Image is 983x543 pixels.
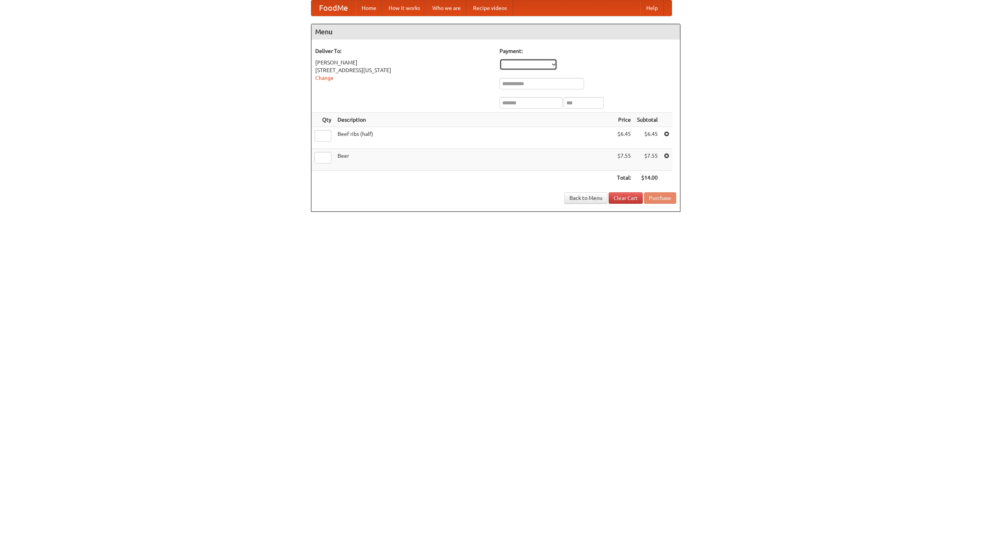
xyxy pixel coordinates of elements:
[356,0,382,16] a: Home
[634,171,661,185] th: $14.00
[614,171,634,185] th: Total:
[315,66,492,74] div: [STREET_ADDRESS][US_STATE]
[609,192,643,204] a: Clear Cart
[467,0,513,16] a: Recipe videos
[640,0,664,16] a: Help
[614,113,634,127] th: Price
[315,75,334,81] a: Change
[614,127,634,149] td: $6.45
[334,113,614,127] th: Description
[311,113,334,127] th: Qty
[634,149,661,171] td: $7.55
[644,192,676,204] button: Purchase
[311,0,356,16] a: FoodMe
[634,113,661,127] th: Subtotal
[614,149,634,171] td: $7.55
[634,127,661,149] td: $6.45
[311,24,680,40] h4: Menu
[500,47,676,55] h5: Payment:
[382,0,426,16] a: How it works
[315,59,492,66] div: [PERSON_NAME]
[426,0,467,16] a: Who we are
[315,47,492,55] h5: Deliver To:
[334,149,614,171] td: Beer
[334,127,614,149] td: Beef ribs (half)
[564,192,607,204] a: Back to Menu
